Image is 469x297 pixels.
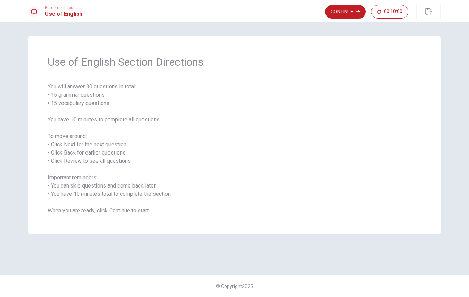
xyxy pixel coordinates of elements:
h1: Use of English [45,10,82,18]
span: © Copyright 2025 [216,284,253,289]
span: 00:10:00 [384,9,402,14]
span: You will answer 30 questions in total: • 15 grammar questions • 15 vocabulary questions You have ... [48,83,421,215]
button: Continue [325,5,366,19]
button: 00:10:00 [371,5,408,19]
span: Placement Test [45,5,82,10]
span: Use of English Section Directions [48,55,421,69]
